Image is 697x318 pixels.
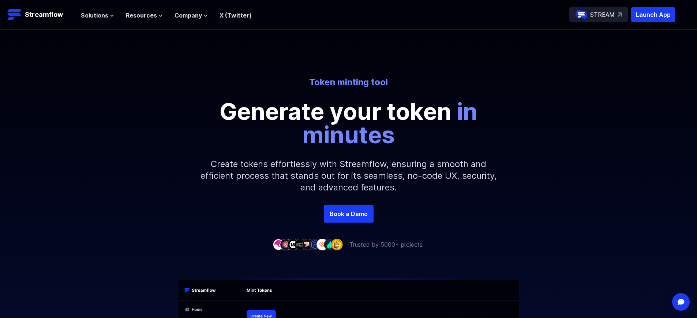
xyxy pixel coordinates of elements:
[273,239,284,250] img: company-1
[126,11,157,20] span: Resources
[191,147,506,205] p: Create tokens effortlessly with Streamflow, ensuring a smooth and efficient process that stands o...
[331,239,343,250] img: company-9
[175,11,208,20] button: Company
[631,7,675,22] button: Launch App
[81,11,108,20] span: Solutions
[184,100,513,147] p: Generate your token
[576,9,587,20] img: streamflow-logo-circle.png
[302,97,477,149] span: in minutes
[25,10,63,20] p: Streamflow
[309,239,321,250] img: company-6
[7,7,74,22] a: Streamflow
[672,293,690,311] div: Open Intercom Messenger
[287,239,299,250] img: company-3
[349,240,423,249] p: Trusted by 5000+ projects
[146,76,551,88] p: Token minting tool
[7,7,22,22] img: Streamflow Logo
[569,7,628,22] a: STREAM
[618,12,622,17] img: top-right-arrow.svg
[324,205,374,223] a: Book a Demo
[302,239,314,250] img: company-5
[175,11,202,20] span: Company
[324,239,336,250] img: company-8
[280,239,292,250] img: company-2
[316,239,328,250] img: company-7
[81,11,114,20] button: Solutions
[590,10,615,19] p: STREAM
[220,12,252,19] a: X (Twitter)
[295,239,306,250] img: company-4
[126,11,163,20] button: Resources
